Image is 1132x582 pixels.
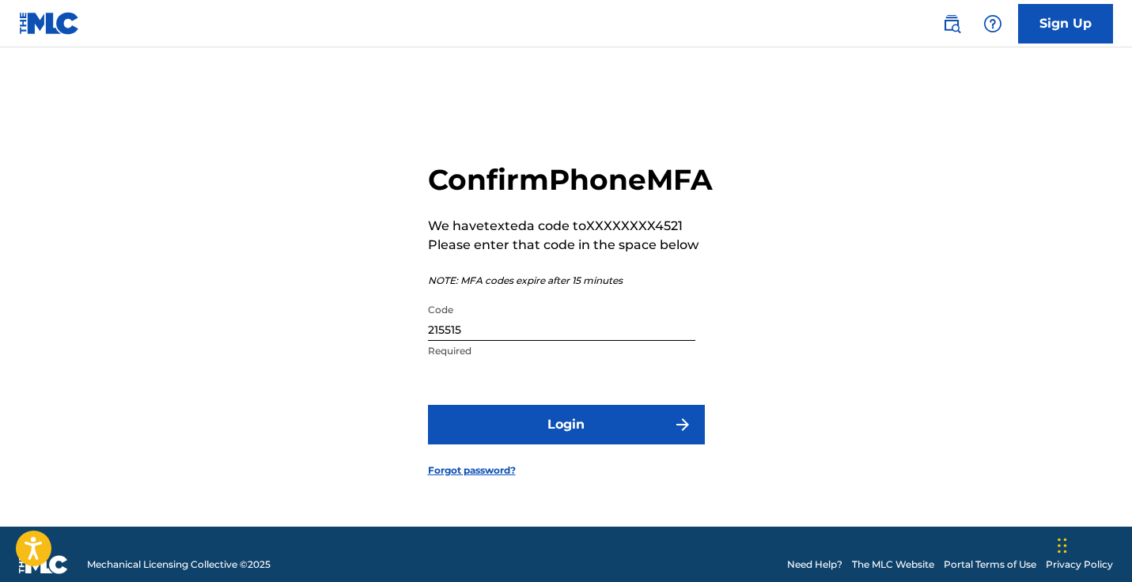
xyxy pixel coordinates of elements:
img: logo [19,555,68,574]
div: Help [977,8,1009,40]
span: Mechanical Licensing Collective © 2025 [87,557,271,572]
p: NOTE: MFA codes expire after 15 minutes [428,274,713,288]
p: We have texted a code to XXXXXXXX4521 [428,217,713,236]
p: Required [428,344,695,358]
a: Need Help? [787,557,842,572]
img: help [983,14,1002,33]
h2: Confirm Phone MFA [428,162,713,198]
img: f7272a7cc735f4ea7f67.svg [673,415,692,434]
img: search [942,14,961,33]
a: Sign Up [1018,4,1113,43]
a: Public Search [936,8,967,40]
button: Login [428,405,705,444]
a: Privacy Policy [1046,557,1113,572]
iframe: Chat Widget [1053,506,1132,582]
a: Forgot password? [428,463,516,478]
div: Drag [1058,522,1067,569]
img: MLC Logo [19,12,80,35]
a: The MLC Website [852,557,934,572]
a: Portal Terms of Use [944,557,1036,572]
p: Please enter that code in the space below [428,236,713,255]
